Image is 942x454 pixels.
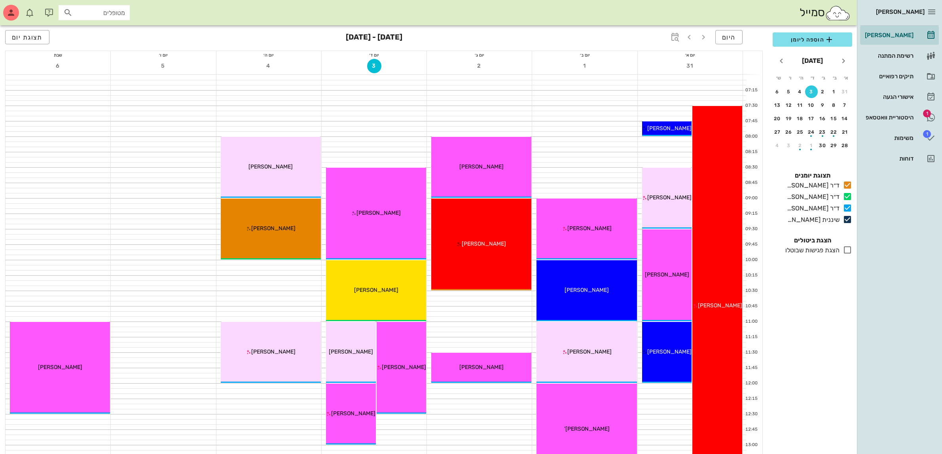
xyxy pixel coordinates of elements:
[773,71,784,85] th: ש׳
[860,87,939,106] a: אישורי הגעה
[12,34,43,41] span: תצוגת יום
[5,30,49,44] button: תצוגת יום
[771,126,784,138] button: 27
[578,62,592,69] span: 1
[816,143,829,148] div: 30
[743,303,759,310] div: 10:45
[322,51,426,59] div: יום ד׳
[796,71,806,85] th: ה׳
[805,116,818,121] div: 17
[860,129,939,148] a: תגמשימות
[799,53,826,69] button: [DATE]
[828,143,840,148] div: 29
[816,129,829,135] div: 23
[860,67,939,86] a: תיקים רפואיים
[6,51,110,59] div: שבת
[805,139,818,152] button: 1
[863,32,914,38] div: [PERSON_NAME]
[715,30,743,44] button: היום
[830,71,840,85] th: ב׳
[647,125,692,132] span: [PERSON_NAME]
[771,112,784,125] button: 20
[783,85,795,98] button: 5
[774,54,788,68] button: חודש הבא
[805,143,818,148] div: 1
[828,102,840,108] div: 8
[216,51,321,59] div: יום ה׳
[251,348,296,355] span: [PERSON_NAME]
[773,236,852,245] h4: הצגת ביטולים
[839,126,851,138] button: 21
[771,143,784,148] div: 4
[860,46,939,65] a: רשימת המתנה
[836,54,851,68] button: חודש שעבר
[783,116,795,121] div: 19
[828,89,840,95] div: 1
[743,349,759,356] div: 11:30
[794,116,806,121] div: 18
[816,89,829,95] div: 2
[683,62,697,69] span: 31
[743,149,759,155] div: 08:15
[262,62,276,69] span: 4
[367,62,381,69] span: 3
[743,426,759,433] div: 12:45
[783,102,795,108] div: 12
[771,139,784,152] button: 4
[251,225,296,232] span: [PERSON_NAME]
[462,240,506,247] span: [PERSON_NAME]
[111,51,216,59] div: יום ו׳
[565,287,609,293] span: [PERSON_NAME]
[783,143,795,148] div: 3
[427,51,532,59] div: יום ג׳
[331,410,375,417] span: [PERSON_NAME]
[743,365,759,371] div: 11:45
[839,89,851,95] div: 31
[794,99,806,112] button: 11
[828,85,840,98] button: 1
[743,395,759,402] div: 12:15
[816,126,829,138] button: 23
[863,94,914,100] div: אישורי הגעה
[923,130,931,138] span: תג
[839,116,851,121] div: 14
[23,6,28,11] span: תג
[876,8,925,15] span: [PERSON_NAME]
[805,129,818,135] div: 24
[743,164,759,171] div: 08:30
[794,139,806,152] button: 2
[828,126,840,138] button: 22
[647,194,692,201] span: [PERSON_NAME]
[783,139,795,152] button: 3
[805,85,818,98] button: 3
[743,334,759,340] div: 11:15
[771,102,784,108] div: 13
[743,288,759,294] div: 10:30
[743,257,759,263] div: 10:00
[805,102,818,108] div: 10
[578,59,592,73] button: 1
[828,116,840,121] div: 15
[683,59,697,73] button: 31
[816,99,829,112] button: 9
[784,192,840,202] div: ד״ר [PERSON_NAME]
[825,5,851,21] img: SmileCloud logo
[743,180,759,186] div: 08:45
[51,62,65,69] span: 6
[743,210,759,217] div: 09:15
[783,112,795,125] button: 19
[743,102,759,109] div: 07:30
[743,380,759,387] div: 12:00
[38,364,82,371] span: [PERSON_NAME]
[743,318,759,325] div: 11:00
[743,87,759,94] div: 07:15
[722,34,736,41] span: היום
[156,62,171,69] span: 5
[839,99,851,112] button: 7
[794,143,806,148] div: 2
[863,114,914,121] div: היסטוריית וואטסאפ
[923,110,931,117] span: תג
[743,195,759,202] div: 09:00
[743,133,759,140] div: 08:00
[346,30,402,46] h3: [DATE] - [DATE]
